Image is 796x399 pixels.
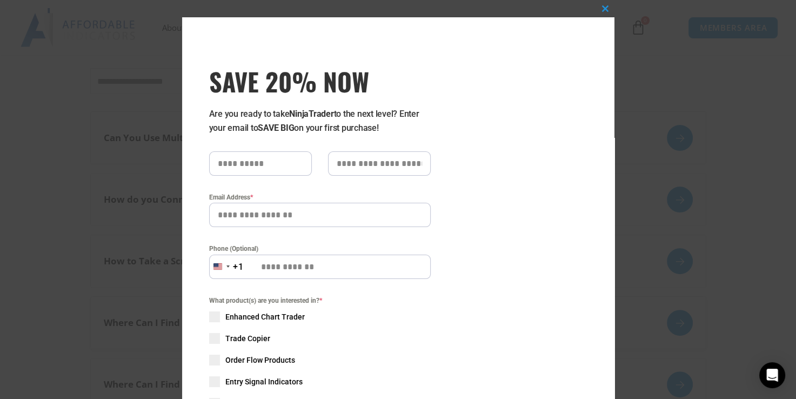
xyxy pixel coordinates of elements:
span: Entry Signal Indicators [225,376,303,387]
p: Are you ready to take to the next level? Enter your email to on your first purchase! [209,107,431,135]
div: Open Intercom Messenger [759,362,785,388]
strong: NinjaTrader [289,109,333,119]
label: Entry Signal Indicators [209,376,431,387]
label: Enhanced Chart Trader [209,311,431,322]
span: Enhanced Chart Trader [225,311,305,322]
span: Trade Copier [225,333,270,344]
label: Email Address [209,192,431,203]
strong: SAVE BIG [258,123,294,133]
span: Order Flow Products [225,355,295,365]
button: Selected country [209,255,244,279]
span: What product(s) are you interested in? [209,295,431,306]
h3: SAVE 20% NOW [209,66,431,96]
label: Phone (Optional) [209,243,431,254]
label: Order Flow Products [209,355,431,365]
label: Trade Copier [209,333,431,344]
div: +1 [233,260,244,274]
